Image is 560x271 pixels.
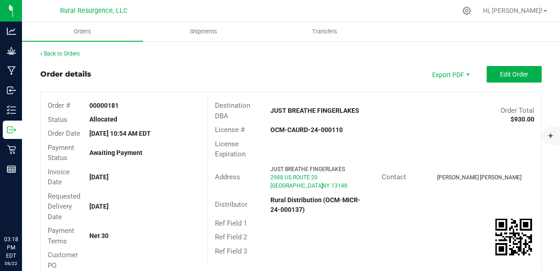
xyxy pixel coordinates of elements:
[48,116,67,124] span: Status
[500,71,528,78] span: Edit Order
[48,144,74,162] span: Payment Status
[331,183,347,189] span: 13148
[495,219,532,255] img: Scan me!
[487,66,542,83] button: Edit Order
[322,183,329,189] span: NY
[437,174,479,181] span: [PERSON_NAME]
[7,145,16,154] inline-svg: Retail
[215,233,247,241] span: Ref Field 2
[89,203,109,210] strong: [DATE]
[270,174,318,181] span: 2988 US ROUTE 20
[4,235,18,260] p: 03:18 PM EDT
[177,28,230,36] span: Shipments
[7,27,16,36] inline-svg: Analytics
[89,149,143,156] strong: Awaiting Payment
[9,198,37,225] iframe: Resource center
[270,183,323,189] span: [GEOGRAPHIC_DATA]
[215,247,247,255] span: Ref Field 3
[511,116,534,123] strong: $930.00
[264,22,385,41] a: Transfers
[60,7,127,15] span: Rural Resurgence, LLC
[215,101,250,120] span: Destination DBA
[89,116,117,123] strong: Allocated
[483,7,543,14] span: Hi, [PERSON_NAME]!
[215,200,247,209] span: Distributor
[215,173,240,181] span: Address
[215,126,245,134] span: License #
[461,6,472,15] div: Manage settings
[480,174,522,181] span: [PERSON_NAME]
[61,28,104,36] span: Orders
[7,105,16,115] inline-svg: Inventory
[48,251,78,270] span: Customer PO
[22,22,143,41] a: Orders
[143,22,264,41] a: Shipments
[495,219,532,255] qrcode: 00000181
[48,227,74,245] span: Payment Terms
[270,196,361,213] strong: Rural Distribution (OCM-MICR-24-000137)
[500,106,534,115] span: Order Total
[7,125,16,134] inline-svg: Outbound
[7,46,16,55] inline-svg: Grow
[382,173,406,181] span: Contact
[89,102,119,109] strong: 00000181
[7,86,16,95] inline-svg: Inbound
[215,140,246,159] span: License Expiration
[270,107,359,114] strong: JUST BREATHE FINGERLAKES
[48,101,70,110] span: Order #
[215,219,247,227] span: Ref Field 1
[4,260,18,267] p: 08/22
[89,232,109,239] strong: Net 30
[48,129,80,138] span: Order Date
[89,130,151,137] strong: [DATE] 10:54 AM EDT
[40,50,80,57] a: Back to Orders
[40,69,91,80] div: Order details
[89,173,109,181] strong: [DATE]
[423,66,478,83] li: Export PDF
[300,28,350,36] span: Transfers
[270,166,345,172] span: JUST BREATHE FINGERLAKES
[7,165,16,174] inline-svg: Reports
[7,66,16,75] inline-svg: Manufacturing
[48,192,80,221] span: Requested Delivery Date
[48,168,70,187] span: Invoice Date
[321,183,322,189] span: ,
[270,126,343,133] strong: OCM-CAURD-24-000110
